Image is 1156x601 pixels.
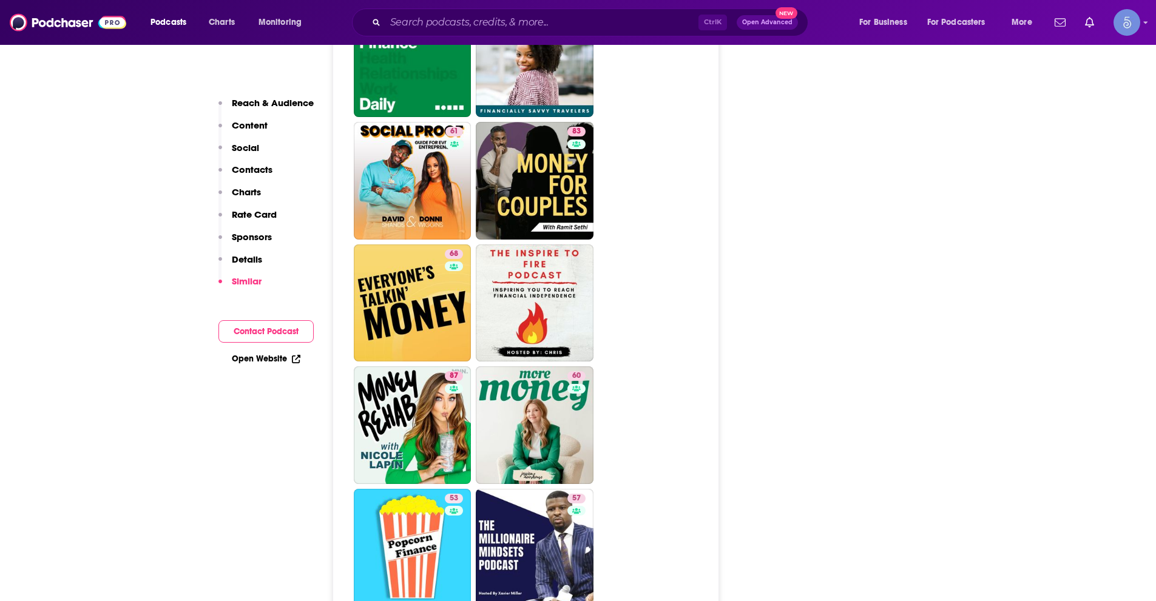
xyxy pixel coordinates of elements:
[218,142,259,164] button: Social
[218,253,262,276] button: Details
[450,370,458,382] span: 87
[232,209,277,220] p: Rate Card
[354,244,472,362] a: 68
[232,231,272,243] p: Sponsors
[218,164,272,186] button: Contacts
[450,248,458,260] span: 68
[1114,9,1140,36] span: Logged in as Spiral5-G1
[445,371,463,381] a: 87
[1114,9,1140,36] button: Show profile menu
[572,126,581,138] span: 83
[209,14,235,31] span: Charts
[201,13,242,32] a: Charts
[567,127,586,136] a: 83
[698,15,727,30] span: Ctrl K
[232,97,314,109] p: Reach & Audience
[1012,14,1032,31] span: More
[450,492,458,505] span: 53
[218,209,277,231] button: Rate Card
[476,122,593,240] a: 83
[218,119,268,142] button: Content
[232,253,262,265] p: Details
[385,13,698,32] input: Search podcasts, credits, & more...
[232,275,262,287] p: Similar
[445,127,463,136] a: 61
[572,370,581,382] span: 60
[1080,12,1099,33] a: Show notifications dropdown
[150,14,186,31] span: Podcasts
[250,13,317,32] button: open menu
[567,371,586,381] a: 60
[567,494,586,503] a: 57
[927,14,985,31] span: For Podcasters
[859,14,907,31] span: For Business
[851,13,922,32] button: open menu
[445,494,463,503] a: 53
[218,320,314,343] button: Contact Podcast
[218,186,261,209] button: Charts
[1050,12,1070,33] a: Show notifications dropdown
[232,354,300,364] a: Open Website
[572,492,581,505] span: 57
[363,8,820,36] div: Search podcasts, credits, & more...
[259,14,302,31] span: Monitoring
[476,366,593,484] a: 60
[232,119,268,131] p: Content
[218,275,262,298] button: Similar
[10,11,126,34] img: Podchaser - Follow, Share and Rate Podcasts
[737,15,798,30] button: Open AdvancedNew
[218,97,314,119] button: Reach & Audience
[1003,13,1047,32] button: open menu
[776,7,797,19] span: New
[232,186,261,198] p: Charts
[1114,9,1140,36] img: User Profile
[354,366,472,484] a: 87
[450,126,458,138] span: 61
[354,122,472,240] a: 61
[742,19,793,25] span: Open Advanced
[919,13,1003,32] button: open menu
[142,13,202,32] button: open menu
[218,231,272,253] button: Sponsors
[232,164,272,175] p: Contacts
[445,249,463,259] a: 68
[232,142,259,153] p: Social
